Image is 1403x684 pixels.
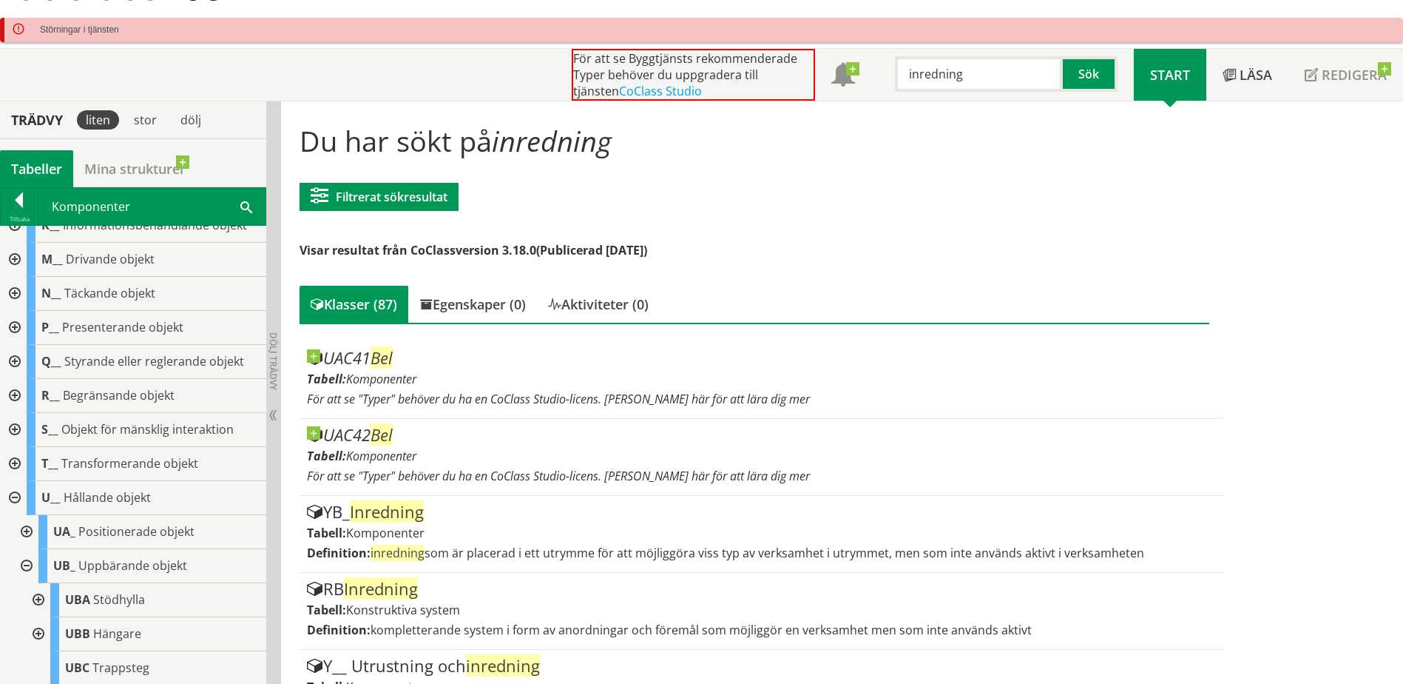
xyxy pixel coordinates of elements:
span: Konstruktiva system [346,602,460,618]
span: inredning [371,545,425,561]
a: Mina strukturer [73,150,197,187]
span: inredning [466,654,540,677]
div: Gå till informationssidan för CoClass Studio [12,515,266,549]
span: Stödhylla [93,591,145,608]
span: Q__ [41,353,61,369]
span: UA_ [53,523,75,540]
div: UAC42 [307,426,1216,444]
div: Gå till informationssidan för CoClass Studio [24,617,266,651]
span: För att se "Typer" behöver du ha en CoClass Studio-licens. [PERSON_NAME] här för att lära dig mer [307,468,810,484]
article: Gå till informationssidan för CoClass Studio [300,419,1223,496]
label: Tabell: [307,525,346,541]
span: inredning [492,121,612,160]
span: Inredning [344,577,418,600]
label: Tabell: [307,448,346,464]
div: Klasser (87) [300,286,408,323]
span: Transformerande objekt [61,455,198,472]
span: För att se "Typer" behöver du ha en CoClass Studio-licens. [PERSON_NAME] här för att lära dig mer [307,391,810,407]
span: UBC [65,660,89,676]
span: Hållande objekt [64,489,151,506]
span: (Publicerad [DATE]) [536,242,647,258]
span: Inredning [350,500,424,523]
span: N__ [41,285,61,301]
div: Y__ Utrustning och [307,657,1216,675]
a: Redigera [1288,49,1403,101]
div: YB_ [307,503,1216,521]
span: UBA [65,591,90,608]
span: Notifikationer [831,64,855,88]
span: K__ [41,217,60,233]
span: Komponenter [346,371,416,387]
span: Komponenter [346,525,425,541]
input: Sök [895,56,1063,92]
span: UBB [65,626,90,642]
h1: Du har sökt på [300,124,1208,157]
span: U__ [41,489,61,506]
span: Begränsande objekt [63,387,175,403]
article: Gå till informationssidan för CoClass Studio [300,342,1223,419]
div: UAC41 [307,349,1216,367]
span: Komponenter [346,448,416,464]
label: Tabell: [307,371,346,387]
div: För att se Byggtjänsts rekommenderade Typer behöver du uppgradera till tjänsten [572,49,815,101]
span: som är placerad i ett utrymme för att möjliggöra viss typ av verksamhet i utrymmet, men som inte ... [371,545,1144,561]
div: liten [77,110,119,130]
a: Start [1134,49,1206,101]
span: Sök i tabellen [240,198,252,214]
button: Sök [1063,56,1118,92]
a: Läsa [1206,49,1288,101]
span: R__ [41,387,60,403]
span: kompletterande system i form av anordningar och föremål som möjliggör en verksamhet men som inte ... [371,622,1032,638]
span: Trappsteg [92,660,149,676]
span: Bel [371,423,393,446]
div: dölj [172,110,210,130]
span: M__ [41,251,63,267]
span: Start [1150,66,1190,84]
span: Hängare [93,626,141,642]
span: Redigera [1322,66,1387,84]
span: UB_ [53,557,75,574]
span: Presenterande objekt [62,319,183,335]
div: Egenskaper (0) [408,286,537,323]
div: Gå till informationssidan för CoClass Studio [24,583,266,617]
span: Drivande objekt [66,251,155,267]
span: Objekt för mänsklig interaktion [61,421,234,437]
span: T__ [41,455,58,472]
span: Bel [371,346,393,369]
div: stor [125,110,166,130]
span: Läsa [1240,66,1272,84]
label: Definition: [307,545,371,561]
label: Tabell: [307,602,346,618]
span: Positionerade objekt [78,523,195,540]
span: Styrande eller reglerande objekt [64,353,244,369]
label: Definition: [307,622,371,638]
span: Täckande objekt [64,285,155,301]
span: Dölj trädvy [267,332,280,390]
a: CoClass Studio [619,83,702,99]
span: S__ [41,421,58,437]
span: Uppbärande objekt [78,557,187,574]
div: Tillbaka [1,213,38,225]
span: Informationsbehandlande objekt [63,217,247,233]
span: P__ [41,319,59,335]
div: Aktiviteter (0) [537,286,660,323]
span: Visar resultat från CoClassversion 3.18.0 [300,242,536,258]
button: Filtrerat sökresultat [300,183,459,211]
div: Komponenter [38,188,266,225]
div: Trädvy [3,112,71,128]
div: RB [307,580,1216,598]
